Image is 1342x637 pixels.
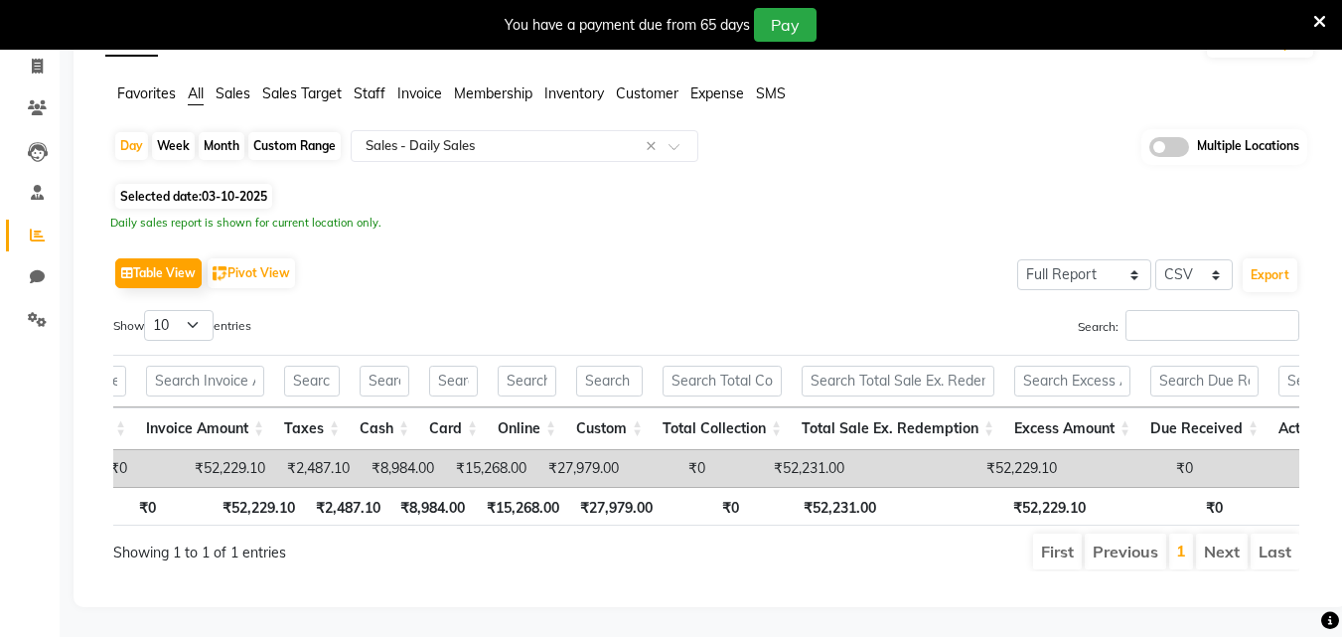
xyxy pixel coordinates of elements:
[646,136,663,157] span: Clear all
[115,184,272,209] span: Selected date:
[429,366,478,397] input: Search Card
[498,366,556,397] input: Search Online
[305,487,390,526] th: ₹2,487.10
[360,450,444,487] td: ₹8,984.00
[166,487,305,526] th: ₹52,229.10
[792,407,1004,450] th: Total Sale Ex. Redemption: activate to sort column ascending
[350,407,419,450] th: Cash: activate to sort column ascending
[544,84,604,102] span: Inventory
[262,84,342,102] span: Sales Target
[152,132,195,160] div: Week
[110,215,1310,232] div: Daily sales report is shown for current location only.
[1203,450,1331,487] td: ₹0
[1014,366,1130,397] input: Search Excess Amount
[569,487,663,526] th: ₹27,979.00
[1197,137,1299,157] span: Multiple Locations
[454,84,532,102] span: Membership
[115,132,148,160] div: Day
[444,450,536,487] td: ₹15,268.00
[284,366,340,397] input: Search Taxes
[188,84,204,102] span: All
[202,189,267,204] span: 03-10-2025
[208,258,295,288] button: Pivot View
[113,310,251,341] label: Show entries
[213,266,227,281] img: pivot.png
[248,132,341,160] div: Custom Range
[1150,366,1259,397] input: Search Due Received
[1096,487,1233,526] th: ₹0
[886,487,1095,526] th: ₹52,229.10
[566,407,653,450] th: Custom: activate to sort column ascending
[1067,450,1203,487] td: ₹0
[1078,310,1299,341] label: Search:
[1125,310,1299,341] input: Search:
[137,450,275,487] td: ₹52,229.10
[354,84,385,102] span: Staff
[1176,541,1186,560] a: 1
[117,84,176,102] span: Favorites
[663,366,782,397] input: Search Total Collection
[199,132,244,160] div: Month
[274,407,350,450] th: Taxes: activate to sort column ascending
[216,84,250,102] span: Sales
[1140,407,1268,450] th: Due Received: activate to sort column ascending
[115,258,202,288] button: Table View
[690,84,744,102] span: Expense
[275,450,360,487] td: ₹2,487.10
[475,487,568,526] th: ₹15,268.00
[536,450,629,487] td: ₹27,979.00
[802,366,994,397] input: Search Total Sale Ex. Redemption
[1243,258,1297,292] button: Export
[419,407,488,450] th: Card: activate to sort column ascending
[576,366,643,397] input: Search Custom
[854,450,1067,487] td: ₹52,229.10
[754,8,817,42] button: Pay
[749,487,887,526] th: ₹52,231.00
[136,407,274,450] th: Invoice Amount: activate to sort column ascending
[756,84,786,102] span: SMS
[390,487,476,526] th: ₹8,984.00
[629,450,715,487] td: ₹0
[653,407,792,450] th: Total Collection: activate to sort column ascending
[488,407,566,450] th: Online: activate to sort column ascending
[144,310,214,341] select: Showentries
[113,532,590,564] div: Showing 1 to 1 of 1 entries
[616,84,678,102] span: Customer
[146,366,264,397] input: Search Invoice Amount
[715,450,854,487] td: ₹52,231.00
[663,487,749,526] th: ₹0
[505,15,750,36] div: You have a payment due from 65 days
[1004,407,1140,450] th: Excess Amount: activate to sort column ascending
[397,84,442,102] span: Invoice
[360,366,409,397] input: Search Cash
